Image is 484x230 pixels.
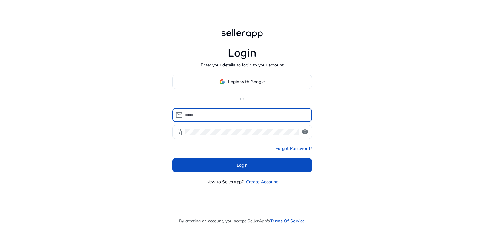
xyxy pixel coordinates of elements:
[237,162,248,169] span: Login
[270,218,305,224] a: Terms Of Service
[246,179,278,185] a: Create Account
[219,79,225,85] img: google-logo.svg
[275,145,312,152] a: Forgot Password?
[172,158,312,172] button: Login
[228,78,265,85] span: Login with Google
[301,128,309,136] span: visibility
[172,95,312,102] p: or
[176,111,183,119] span: mail
[206,179,244,185] p: New to SellerApp?
[176,128,183,136] span: lock
[228,46,256,60] h1: Login
[201,62,284,68] p: Enter your details to login to your account
[172,75,312,89] button: Login with Google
